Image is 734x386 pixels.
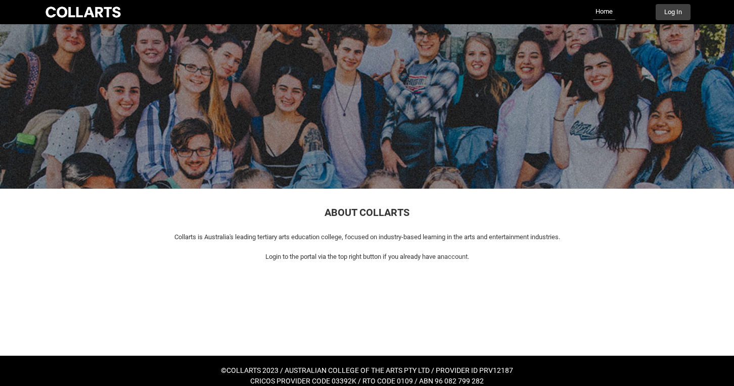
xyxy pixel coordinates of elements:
p: Login to the portal via the top right button if you already have an [50,252,684,262]
span: account. [444,253,469,260]
button: Log In [656,4,691,20]
a: Home [593,4,615,20]
p: Collarts is Australia's leading tertiary arts education college, focused on industry-based learni... [50,232,684,242]
span: ABOUT COLLARTS [325,206,409,218]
